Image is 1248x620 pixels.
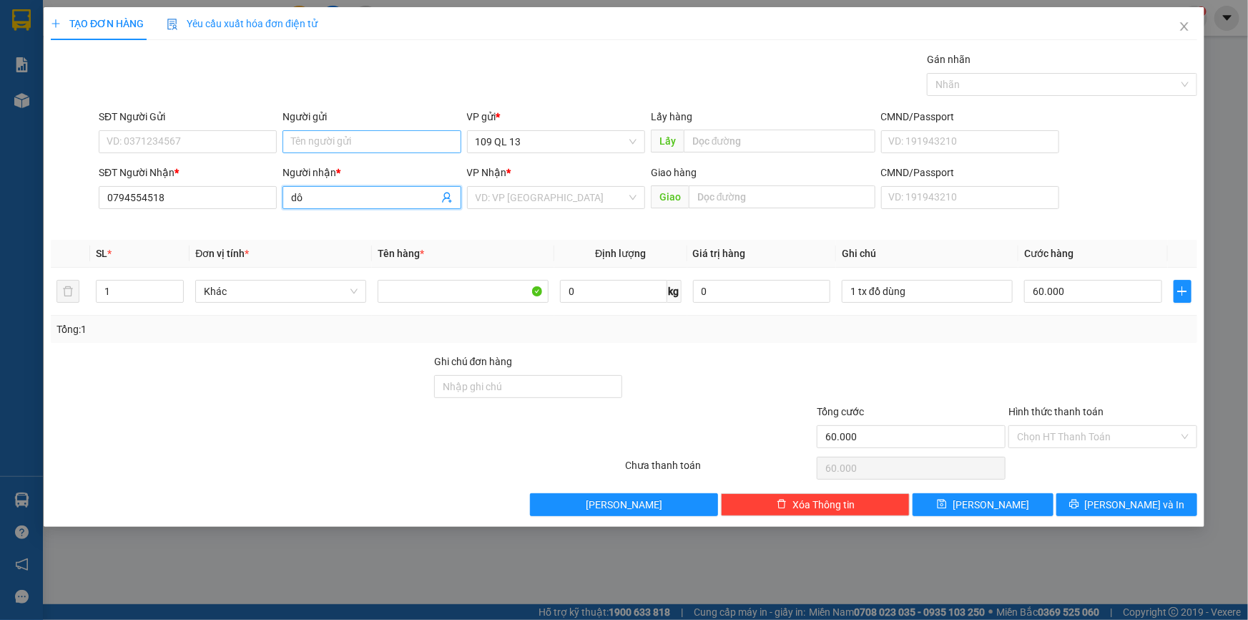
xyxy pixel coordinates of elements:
[689,185,875,208] input: Dọc đường
[842,280,1013,303] input: Ghi Chú
[441,192,453,203] span: user-add
[595,248,646,259] span: Định lượng
[6,89,144,113] b: GỬI : 109 QL 13
[167,19,178,30] img: icon
[721,493,910,516] button: deleteXóa Thông tin
[434,356,513,367] label: Ghi chú đơn hàng
[434,375,623,398] input: Ghi chú đơn hàng
[927,54,971,65] label: Gán nhãn
[792,497,855,513] span: Xóa Thông tin
[667,280,682,303] span: kg
[282,109,461,125] div: Người gửi
[56,321,482,337] div: Tổng: 1
[586,497,662,513] span: [PERSON_NAME]
[836,240,1018,268] th: Ghi chú
[82,34,94,46] span: environment
[624,457,816,483] div: Chưa thanh toán
[1008,406,1104,417] label: Hình thức thanh toán
[953,497,1029,513] span: [PERSON_NAME]
[6,6,78,78] img: logo.jpg
[378,248,424,259] span: Tên hàng
[651,111,692,122] span: Lấy hàng
[530,493,719,516] button: [PERSON_NAME]
[476,131,637,152] span: 109 QL 13
[1024,248,1073,259] span: Cước hàng
[937,499,947,510] span: save
[195,248,249,259] span: Đơn vị tính
[1069,499,1079,510] span: printer
[204,281,358,302] span: Khác
[777,499,787,510] span: delete
[282,165,461,180] div: Người nhận
[1174,280,1192,303] button: plus
[467,109,645,125] div: VP gửi
[99,165,277,180] div: SĐT Người Nhận
[881,165,1059,180] div: CMND/Passport
[82,9,202,27] b: [PERSON_NAME]
[684,130,875,152] input: Dọc đường
[817,406,864,417] span: Tổng cước
[6,49,272,67] li: 02523854854
[1174,286,1191,297] span: plus
[378,280,549,303] input: VD: Bàn, Ghế
[82,52,94,64] span: phone
[1085,497,1185,513] span: [PERSON_NAME] và In
[651,185,689,208] span: Giao
[99,109,277,125] div: SĐT Người Gửi
[1056,493,1197,516] button: printer[PERSON_NAME] và In
[6,32,272,49] li: 01 [PERSON_NAME]
[51,19,61,29] span: plus
[96,248,107,259] span: SL
[651,130,684,152] span: Lấy
[56,280,79,303] button: delete
[467,167,507,178] span: VP Nhận
[51,18,144,29] span: TẠO ĐƠN HÀNG
[913,493,1053,516] button: save[PERSON_NAME]
[1164,7,1204,47] button: Close
[881,109,1059,125] div: CMND/Passport
[651,167,697,178] span: Giao hàng
[1179,21,1190,32] span: close
[693,248,746,259] span: Giá trị hàng
[167,18,318,29] span: Yêu cầu xuất hóa đơn điện tử
[693,280,831,303] input: 0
